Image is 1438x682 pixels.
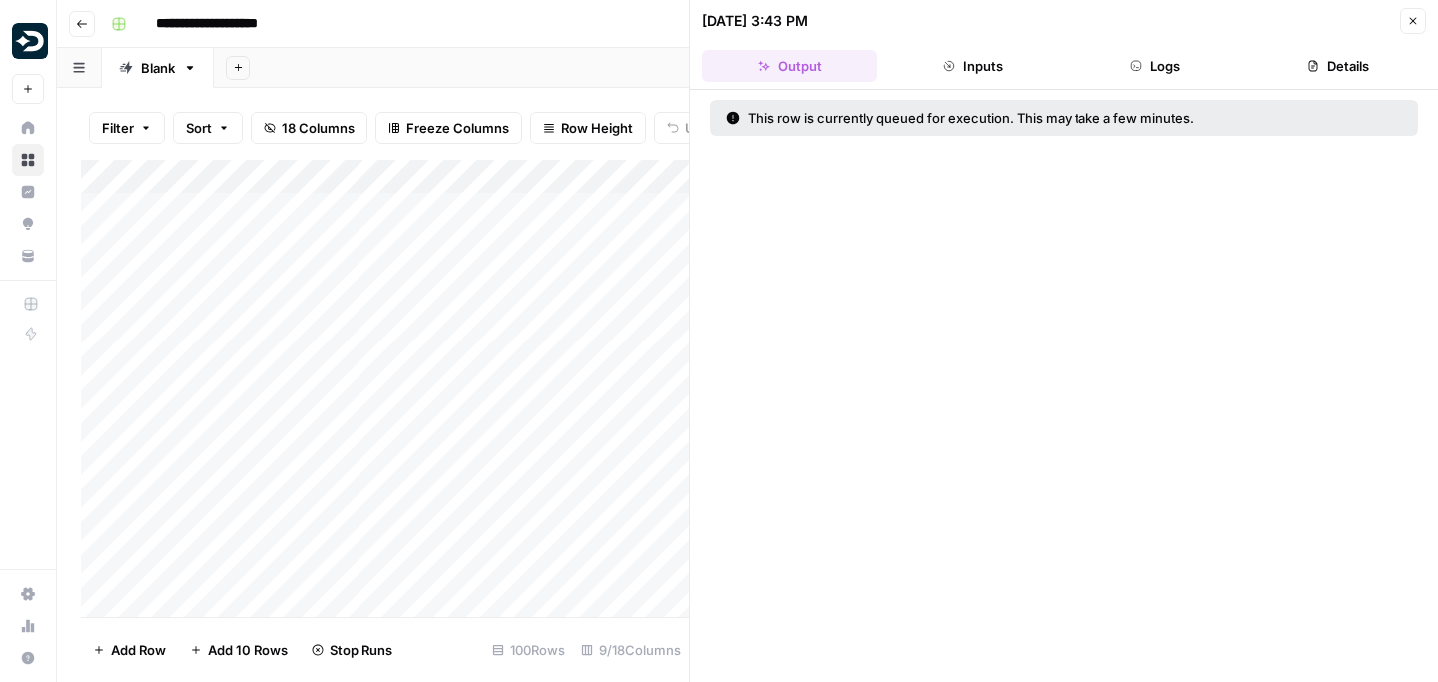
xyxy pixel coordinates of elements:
[561,118,633,138] span: Row Height
[654,112,732,144] button: Undo
[111,640,166,660] span: Add Row
[12,642,44,674] button: Help + Support
[12,112,44,144] a: Home
[1251,50,1426,82] button: Details
[186,118,212,138] span: Sort
[178,634,300,666] button: Add 10 Rows
[251,112,367,144] button: 18 Columns
[141,58,175,78] div: Blank
[12,144,44,176] a: Browse
[12,23,48,59] img: Drata Logo
[12,240,44,272] a: Your Data
[406,118,509,138] span: Freeze Columns
[282,118,355,138] span: 18 Columns
[102,118,134,138] span: Filter
[173,112,243,144] button: Sort
[300,634,404,666] button: Stop Runs
[375,112,522,144] button: Freeze Columns
[702,50,877,82] button: Output
[530,112,646,144] button: Row Height
[89,112,165,144] button: Filter
[330,640,392,660] span: Stop Runs
[12,16,44,66] button: Workspace: Drata
[726,108,1298,128] div: This row is currently queued for execution. This may take a few minutes.
[102,48,214,88] a: Blank
[12,578,44,610] a: Settings
[12,176,44,208] a: Insights
[81,634,178,666] button: Add Row
[12,208,44,240] a: Opportunities
[702,11,808,31] div: [DATE] 3:43 PM
[208,640,288,660] span: Add 10 Rows
[1069,50,1243,82] button: Logs
[12,610,44,642] a: Usage
[484,634,573,666] div: 100 Rows
[573,634,689,666] div: 9/18 Columns
[885,50,1060,82] button: Inputs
